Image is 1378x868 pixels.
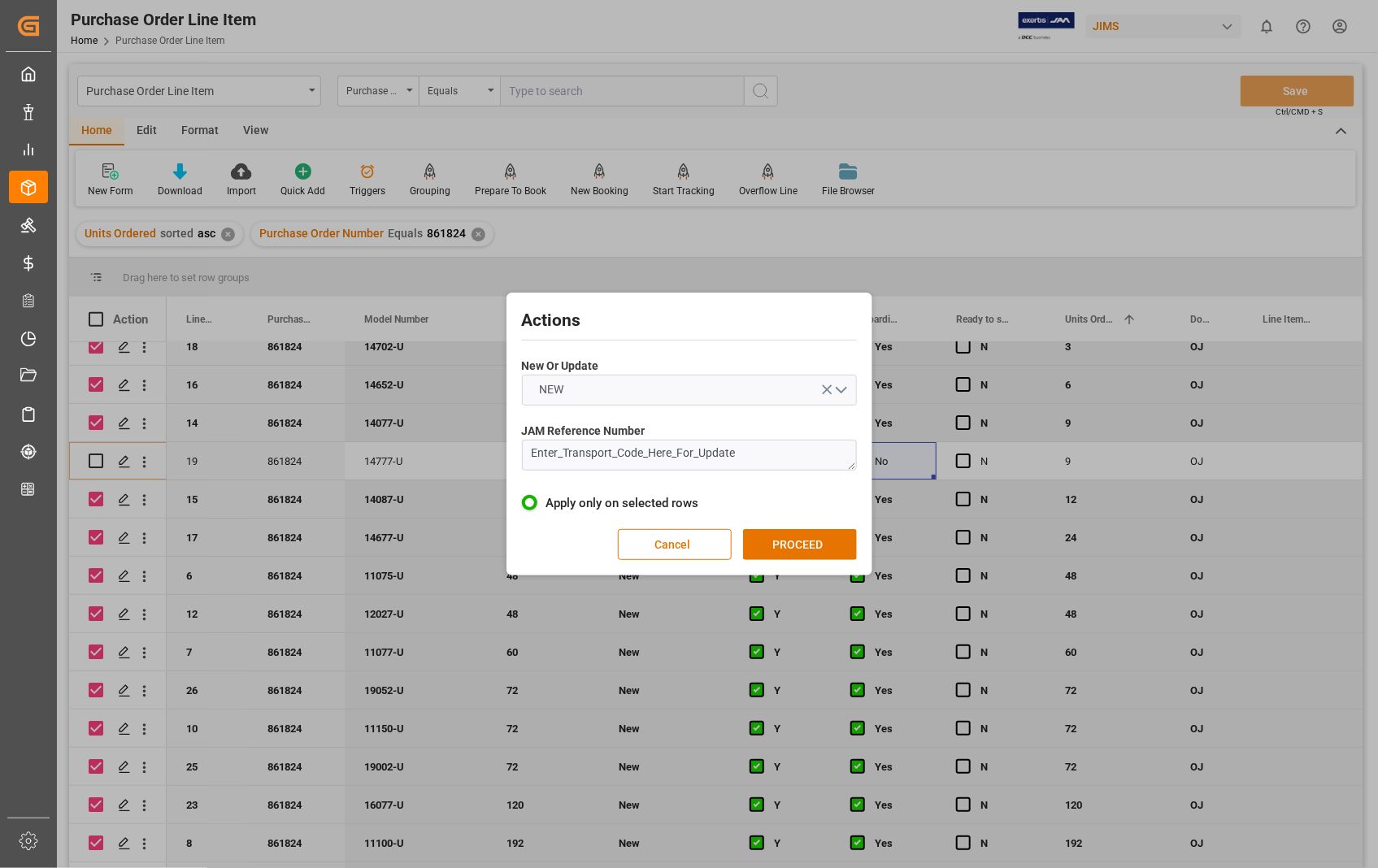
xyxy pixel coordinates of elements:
[522,358,599,375] span: New Or Update
[522,375,857,406] button: open menu
[522,440,857,471] textarea: Enter_Transport_Code_Here_For_Update
[618,529,732,560] button: Cancel
[531,381,572,398] span: NEW
[743,529,857,560] button: PROCEED
[522,493,857,513] label: Apply only on selected rows
[522,308,857,334] h2: Actions
[522,423,646,440] span: JAM Reference Number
